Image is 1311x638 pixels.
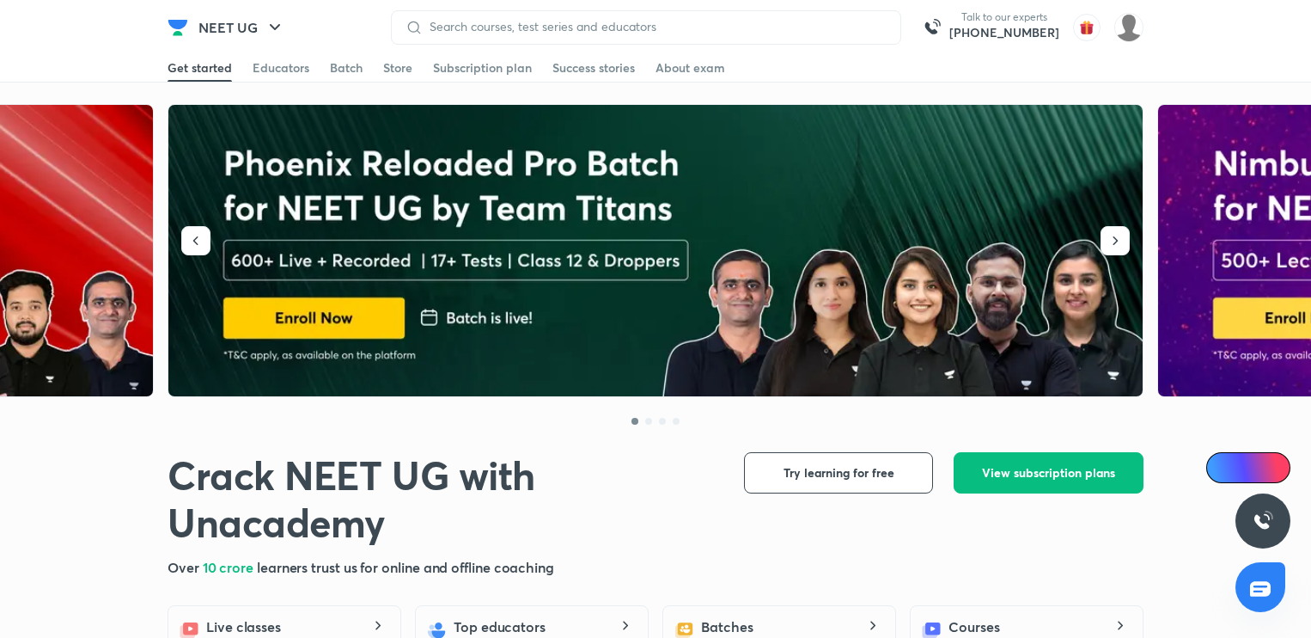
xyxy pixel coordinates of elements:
img: Icon [1216,461,1230,475]
button: View subscription plans [954,452,1143,494]
a: About exam [655,54,725,82]
img: Aman raj [1114,13,1143,42]
h5: Live classes [206,617,281,637]
span: Over [168,558,203,576]
span: Ai Doubts [1235,461,1280,475]
span: View subscription plans [982,464,1115,482]
div: Batch [330,59,363,77]
a: Educators [253,54,309,82]
h1: Crack NEET UG with Unacademy [168,452,716,547]
h5: Courses [948,617,999,637]
img: ttu [1253,511,1273,531]
a: Store [383,54,412,82]
button: NEET UG [188,10,296,45]
div: Subscription plan [433,59,532,77]
span: 10 crore [203,558,257,576]
h5: Top educators [454,617,546,637]
span: learners trust us for online and offline coaching [257,558,554,576]
img: avatar [1073,14,1101,41]
div: About exam [655,59,725,77]
a: [PHONE_NUMBER] [949,24,1059,41]
a: Subscription plan [433,54,532,82]
a: Ai Doubts [1206,452,1290,483]
img: call-us [915,10,949,45]
div: Get started [168,59,232,77]
input: Search courses, test series and educators [423,20,887,34]
p: Talk to our experts [949,10,1059,24]
div: Success stories [552,59,635,77]
h5: Batches [701,617,753,637]
img: Company Logo [168,17,188,38]
button: Try learning for free [744,452,933,494]
a: Success stories [552,54,635,82]
div: Educators [253,59,309,77]
a: Get started [168,54,232,82]
span: Try learning for free [784,464,894,482]
div: Store [383,59,412,77]
a: Batch [330,54,363,82]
